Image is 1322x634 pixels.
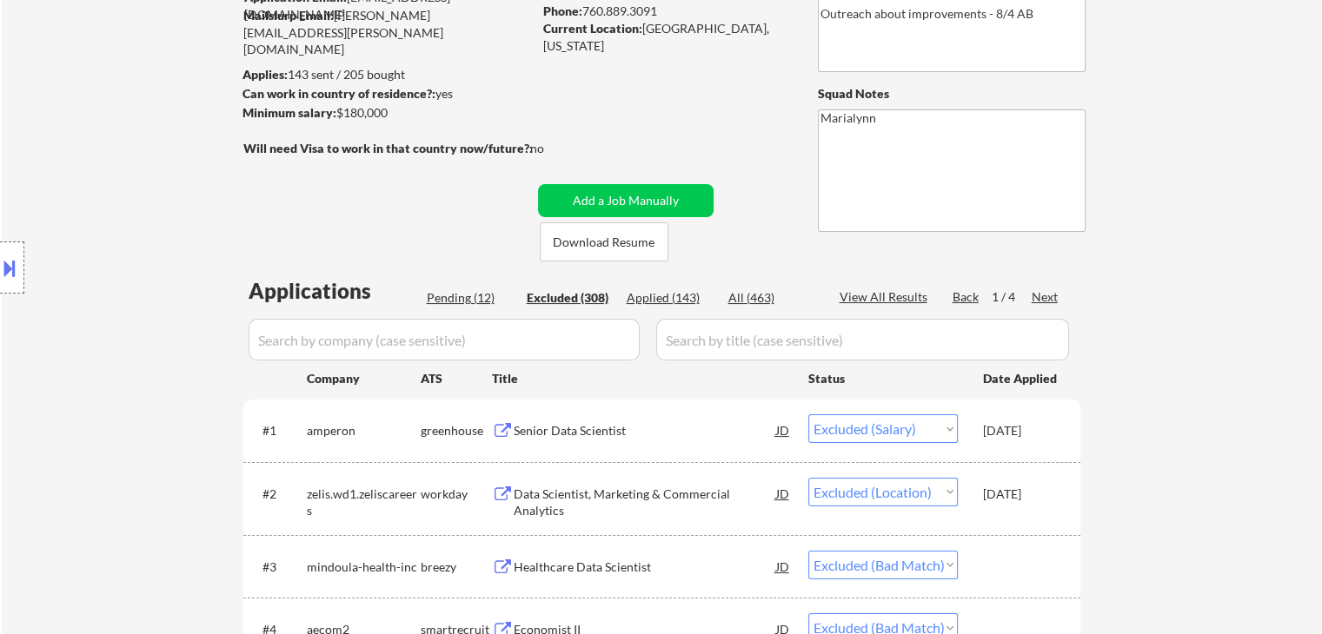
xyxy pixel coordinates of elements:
div: Pending (12) [427,289,514,307]
div: breezy [421,558,492,576]
div: $180,000 [242,104,532,122]
div: Data Scientist, Marketing & Commercial Analytics [514,485,776,519]
input: Search by company (case sensitive) [249,319,640,360]
div: 760.889.3091 [543,3,789,20]
div: ATS [421,370,492,387]
div: Senior Data Scientist [514,422,776,439]
div: amperon [307,422,421,439]
input: Search by title (case sensitive) [656,319,1069,360]
strong: Can work in country of residence?: [242,86,435,101]
div: Title [492,370,792,387]
div: Next [1032,288,1060,306]
div: [DATE] [983,485,1060,503]
div: [DATE] [983,422,1060,439]
div: Date Applied [983,370,1060,387]
div: JD [774,414,792,446]
div: Applied (143) [627,289,714,307]
div: #3 [262,558,293,576]
div: Status [808,362,958,393]
div: zelis.wd1.zeliscareers [307,485,421,519]
button: Download Resume [540,222,668,261]
div: JD [774,551,792,582]
div: 143 sent / 205 bought [242,66,532,83]
div: Excluded (308) [527,289,614,307]
div: #1 [262,422,293,439]
div: #2 [262,485,293,503]
strong: Minimum salary: [242,105,336,120]
strong: Will need Visa to work in that country now/future?: [243,141,533,155]
div: Squad Notes [818,85,1086,102]
div: 1 / 4 [992,288,1032,306]
div: no [530,140,580,157]
div: greenhouse [421,422,492,439]
div: mindoula-health-inc [307,558,421,576]
div: workday [421,485,492,503]
div: Back [953,288,980,306]
div: View All Results [840,288,933,306]
div: Healthcare Data Scientist [514,558,776,576]
strong: Phone: [543,3,582,18]
strong: Applies: [242,67,288,82]
strong: Mailslurp Email: [243,8,334,23]
div: yes [242,85,527,102]
div: [GEOGRAPHIC_DATA], [US_STATE] [543,20,789,54]
button: Add a Job Manually [538,184,714,217]
strong: Current Location: [543,21,642,36]
div: Applications [249,281,421,301]
div: Company [307,370,421,387]
div: [PERSON_NAME][EMAIL_ADDRESS][PERSON_NAME][DOMAIN_NAME] [243,7,532,58]
div: All (463) [728,289,815,307]
div: JD [774,478,792,509]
